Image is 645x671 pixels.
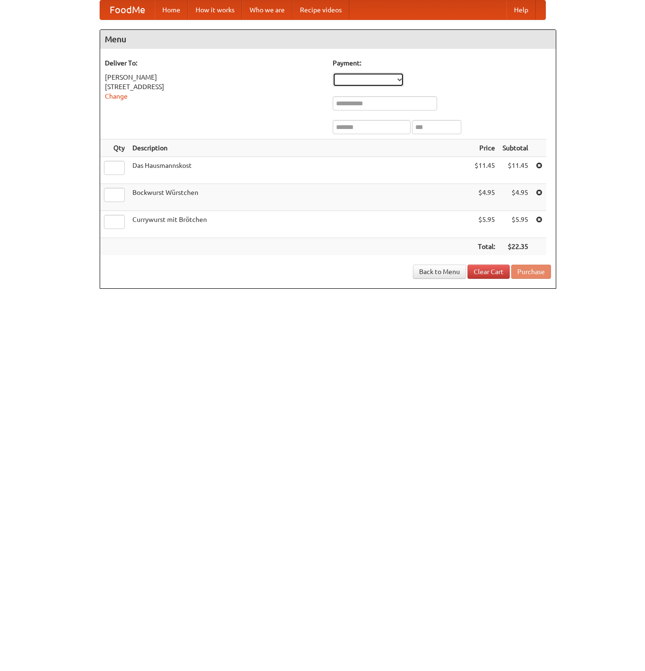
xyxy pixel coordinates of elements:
[100,139,129,157] th: Qty
[100,0,155,19] a: FoodMe
[155,0,188,19] a: Home
[105,73,323,82] div: [PERSON_NAME]
[129,139,471,157] th: Description
[413,265,466,279] a: Back to Menu
[129,211,471,238] td: Currywurst mit Brötchen
[242,0,292,19] a: Who we are
[471,139,499,157] th: Price
[188,0,242,19] a: How it works
[333,58,551,68] h5: Payment:
[511,265,551,279] button: Purchase
[105,82,323,92] div: [STREET_ADDRESS]
[129,184,471,211] td: Bockwurst Würstchen
[471,238,499,256] th: Total:
[471,157,499,184] td: $11.45
[499,139,532,157] th: Subtotal
[506,0,536,19] a: Help
[467,265,510,279] a: Clear Cart
[471,184,499,211] td: $4.95
[471,211,499,238] td: $5.95
[499,238,532,256] th: $22.35
[100,30,556,49] h4: Menu
[292,0,349,19] a: Recipe videos
[129,157,471,184] td: Das Hausmannskost
[499,211,532,238] td: $5.95
[499,157,532,184] td: $11.45
[105,92,128,100] a: Change
[105,58,323,68] h5: Deliver To:
[499,184,532,211] td: $4.95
